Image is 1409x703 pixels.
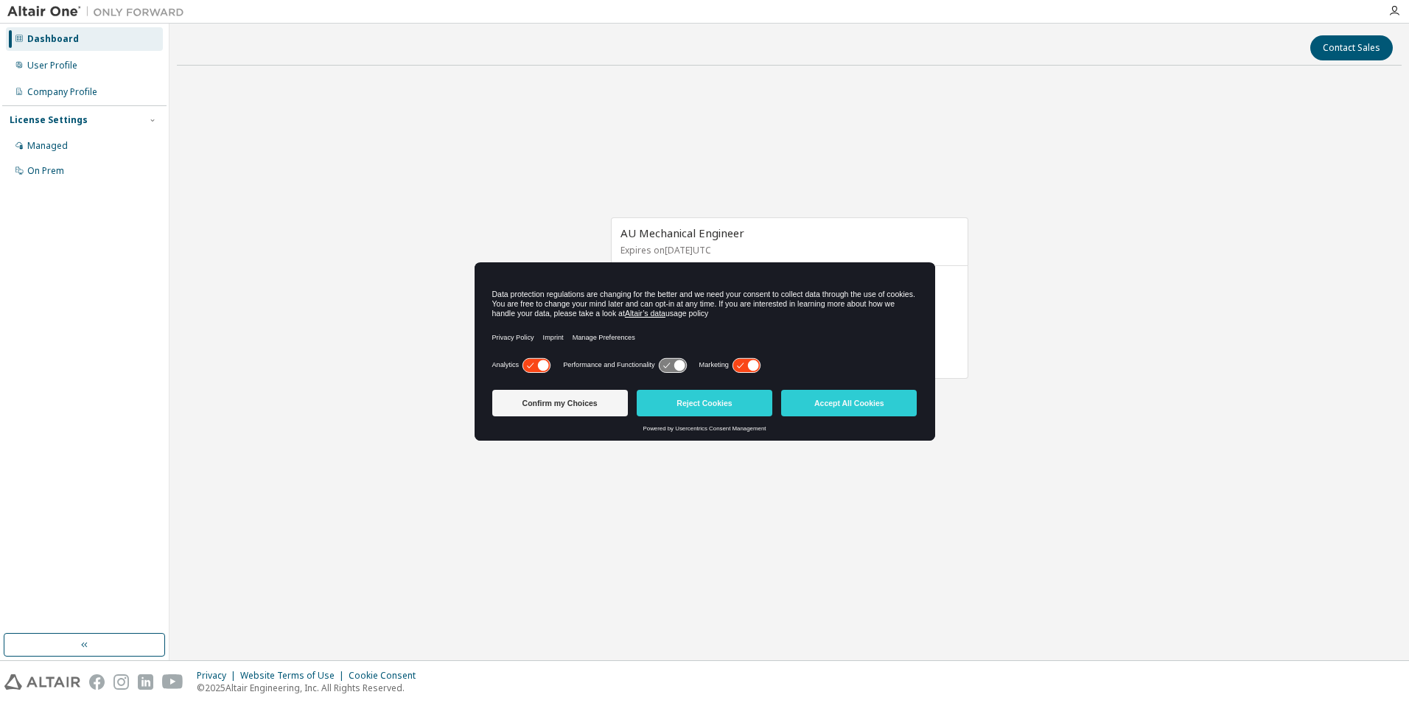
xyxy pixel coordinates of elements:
img: linkedin.svg [138,674,153,690]
div: Website Terms of Use [240,670,349,682]
img: Altair One [7,4,192,19]
img: facebook.svg [89,674,105,690]
p: Expires on [DATE] UTC [620,244,955,256]
div: User Profile [27,60,77,71]
img: youtube.svg [162,674,183,690]
div: On Prem [27,165,64,177]
div: Managed [27,140,68,152]
div: Privacy [197,670,240,682]
div: Dashboard [27,33,79,45]
button: Contact Sales [1310,35,1393,60]
span: AU Mechanical Engineer [620,225,744,240]
div: Company Profile [27,86,97,98]
div: License Settings [10,114,88,126]
p: © 2025 Altair Engineering, Inc. All Rights Reserved. [197,682,424,694]
img: altair_logo.svg [4,674,80,690]
div: Cookie Consent [349,670,424,682]
img: instagram.svg [113,674,129,690]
